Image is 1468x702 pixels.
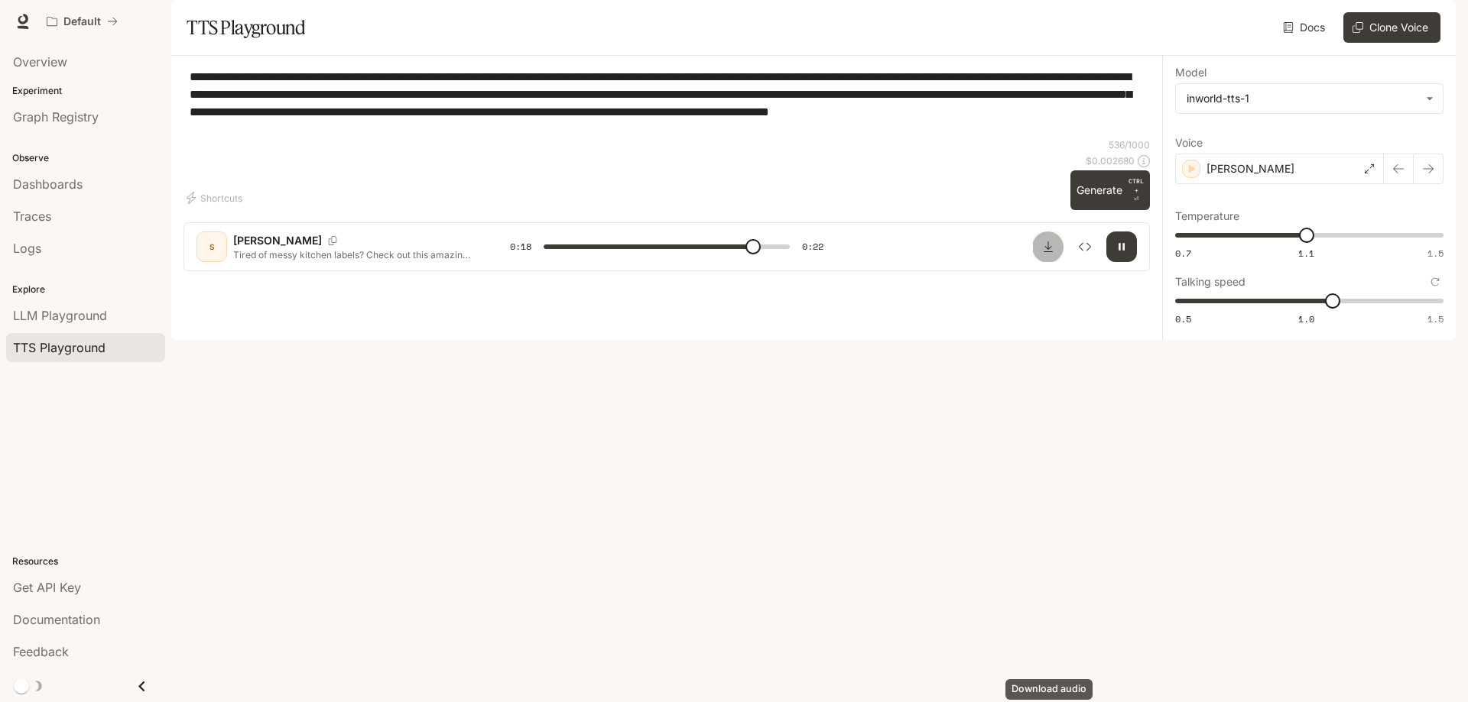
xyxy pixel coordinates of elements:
[1187,91,1418,106] div: inworld-tts-1
[1427,247,1444,260] span: 1.5
[1280,12,1331,43] a: Docs
[1129,176,1144,204] p: ⏎
[200,235,224,259] div: S
[1207,161,1294,176] p: [PERSON_NAME]
[510,239,531,254] span: 0:18
[1176,84,1443,113] div: inworld-tts-1
[1129,176,1144,195] p: CTRL +
[63,15,101,28] p: Default
[1427,273,1444,290] button: Reset to default
[1298,247,1314,260] span: 1.1
[1175,67,1207,78] p: Model
[233,248,473,261] p: Tired of messy kitchen labels? Check out this amazing label maker I found! It prints whatever you...
[1070,231,1100,262] button: Inspect
[1298,312,1314,325] span: 1.0
[1033,231,1064,262] button: Download audio
[40,6,125,37] button: All workspaces
[1175,247,1191,260] span: 0.7
[1175,211,1239,222] p: Temperature
[1343,12,1440,43] button: Clone Voice
[1005,679,1093,700] div: Download audio
[1175,137,1203,148] p: Voice
[233,233,322,248] p: [PERSON_NAME]
[802,239,823,254] span: 0:22
[1175,277,1246,287] p: Talking speed
[183,186,248,210] button: Shortcuts
[1427,312,1444,325] span: 1.5
[1086,154,1135,167] p: $ 0.002680
[187,12,305,43] h1: TTS Playground
[1175,312,1191,325] span: 0.5
[1070,170,1150,210] button: GenerateCTRL +⏎
[322,236,343,245] button: Copy Voice ID
[1109,138,1150,151] p: 536 / 1000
